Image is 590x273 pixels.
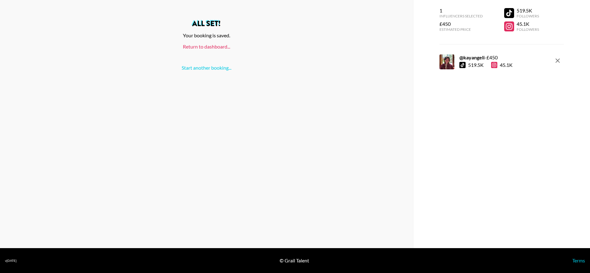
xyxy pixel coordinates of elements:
[439,27,483,32] div: Estimated Price
[517,7,539,14] div: 519.5K
[572,257,585,263] a: Terms
[439,7,483,14] div: 1
[280,257,309,264] div: © Grail Talent
[517,27,539,32] div: Followers
[517,21,539,27] div: 45.1K
[468,62,484,68] div: 519.5K
[5,20,408,27] h2: All set!
[5,259,16,263] div: v [DATE]
[459,54,485,60] strong: @ kayangeli
[517,14,539,18] div: Followers
[182,65,231,71] a: Start another booking...
[183,44,230,49] a: Return to dashboard...
[459,54,513,61] div: - £ 450
[5,32,408,39] div: Your booking is saved.
[439,14,483,18] div: Influencers Selected
[551,54,564,67] button: remove
[491,62,513,68] div: 45.1K
[439,21,483,27] div: £450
